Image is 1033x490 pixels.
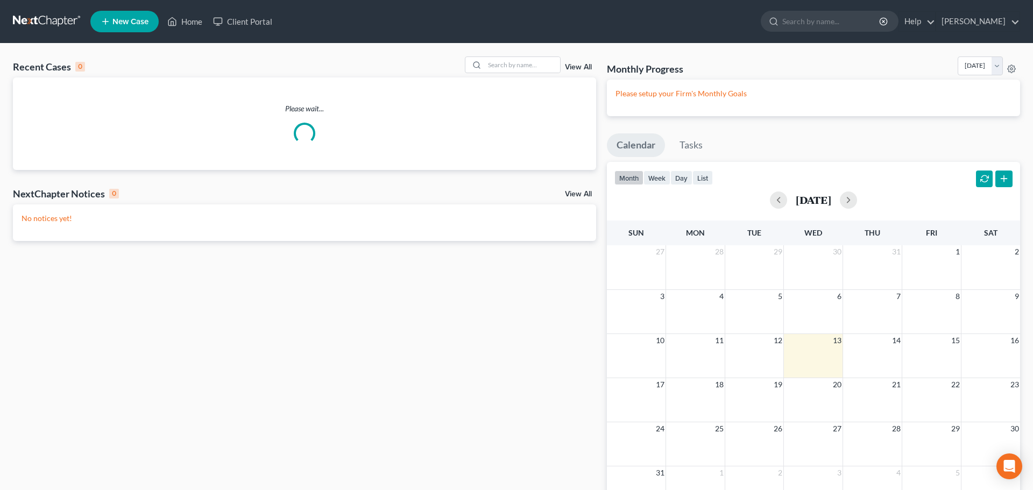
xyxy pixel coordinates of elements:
span: 5 [954,466,961,479]
button: list [692,171,713,185]
span: 3 [659,290,666,303]
a: Home [162,12,208,31]
span: 31 [655,466,666,479]
span: 27 [655,245,666,258]
h2: [DATE] [796,194,831,205]
span: Mon [686,228,705,237]
span: 24 [655,422,666,435]
span: 28 [891,422,902,435]
span: 29 [773,245,783,258]
div: Open Intercom Messenger [996,453,1022,479]
a: [PERSON_NAME] [936,12,1020,31]
p: Please wait... [13,103,596,114]
span: 1 [954,245,961,258]
span: 9 [1014,290,1020,303]
span: 16 [1009,334,1020,347]
span: 20 [832,378,843,391]
span: Wed [804,228,822,237]
span: 31 [891,245,902,258]
span: 21 [891,378,902,391]
input: Search by name... [782,11,881,31]
span: New Case [112,18,148,26]
span: 5 [777,290,783,303]
button: week [643,171,670,185]
span: 13 [832,334,843,347]
div: Recent Cases [13,60,85,73]
span: Tue [747,228,761,237]
span: 30 [832,245,843,258]
span: 26 [773,422,783,435]
span: 29 [950,422,961,435]
span: 7 [895,290,902,303]
div: 0 [109,189,119,198]
span: 4 [718,290,725,303]
input: Search by name... [485,57,560,73]
span: 17 [655,378,666,391]
p: Please setup your Firm's Monthly Goals [615,88,1011,99]
span: 27 [832,422,843,435]
span: 2 [1014,245,1020,258]
span: 1 [718,466,725,479]
a: View All [565,190,592,198]
p: No notices yet! [22,213,588,224]
span: 18 [714,378,725,391]
span: 30 [1009,422,1020,435]
a: Help [899,12,935,31]
span: 22 [950,378,961,391]
a: View All [565,63,592,71]
span: 11 [714,334,725,347]
span: Sun [628,228,644,237]
button: day [670,171,692,185]
span: 25 [714,422,725,435]
span: Thu [865,228,880,237]
span: 6 [836,290,843,303]
span: 3 [836,466,843,479]
a: Tasks [670,133,712,157]
button: month [614,171,643,185]
a: Client Portal [208,12,278,31]
a: Calendar [607,133,665,157]
span: Fri [926,228,937,237]
span: 10 [655,334,666,347]
span: Sat [984,228,997,237]
span: 15 [950,334,961,347]
span: 8 [954,290,961,303]
h3: Monthly Progress [607,62,683,75]
span: 12 [773,334,783,347]
div: 0 [75,62,85,72]
span: 19 [773,378,783,391]
span: 4 [895,466,902,479]
span: 2 [777,466,783,479]
span: 28 [714,245,725,258]
span: 14 [891,334,902,347]
div: NextChapter Notices [13,187,119,200]
span: 23 [1009,378,1020,391]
